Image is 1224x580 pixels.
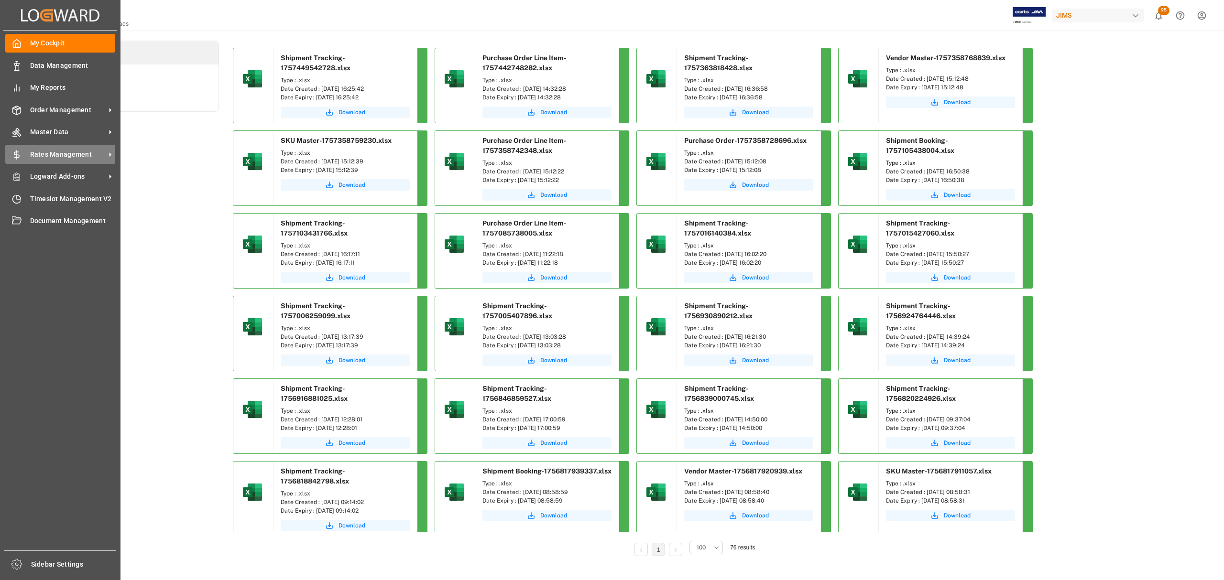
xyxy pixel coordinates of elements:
[684,54,753,72] span: Shipment Tracking-1757363818428.xlsx
[1148,5,1169,26] button: show 95 new notifications
[886,354,1015,366] a: Download
[482,54,567,72] span: Purchase Order Line Item-1757442748282.xlsx
[44,64,219,88] li: Tasks
[886,302,956,320] span: Shipment Tracking-1756924764446.xlsx
[482,107,612,118] button: Download
[281,437,410,449] a: Download
[886,510,1015,521] button: Download
[1013,7,1046,24] img: Exertis%20JAM%20-%20Email%20Logo.jpg_1722504956.jpg
[281,149,410,157] div: Type : .xlsx
[742,439,769,447] span: Download
[443,67,466,90] img: microsoft-excel-2019--v1.png
[281,415,410,424] div: Date Created : [DATE] 12:28:01
[482,159,612,167] div: Type : .xlsx
[634,543,648,556] li: Previous Page
[281,76,410,85] div: Type : .xlsx
[886,415,1015,424] div: Date Created : [DATE] 09:37:04
[684,324,813,333] div: Type : .xlsx
[652,543,665,556] li: 1
[886,496,1015,505] div: Date Expiry : [DATE] 08:58:31
[482,510,612,521] button: Download
[281,424,410,432] div: Date Expiry : [DATE] 12:28:01
[482,415,612,424] div: Date Created : [DATE] 17:00:59
[44,88,219,111] a: Activity
[241,150,264,173] img: microsoft-excel-2019--v1.png
[281,498,410,506] div: Date Created : [DATE] 09:14:02
[281,219,348,237] span: Shipment Tracking-1757103431766.xlsx
[482,219,567,237] span: Purchase Order Line Item-1757085738005.xlsx
[886,97,1015,108] a: Download
[846,315,869,338] img: microsoft-excel-2019--v1.png
[684,488,813,496] div: Date Created : [DATE] 08:58:40
[482,324,612,333] div: Type : .xlsx
[30,83,116,93] span: My Reports
[482,176,612,184] div: Date Expiry : [DATE] 15:12:22
[482,496,612,505] div: Date Expiry : [DATE] 08:58:59
[1158,6,1169,15] span: 95
[684,479,813,488] div: Type : .xlsx
[944,98,971,107] span: Download
[281,241,410,250] div: Type : .xlsx
[886,333,1015,341] div: Date Created : [DATE] 14:39:24
[281,258,410,267] div: Date Expiry : [DATE] 16:17:11
[846,481,869,504] img: microsoft-excel-2019--v1.png
[44,41,219,64] a: Downloads
[281,324,410,333] div: Type : .xlsx
[684,250,813,258] div: Date Created : [DATE] 16:02:20
[684,85,813,93] div: Date Created : [DATE] 16:36:58
[886,189,1015,201] button: Download
[281,137,392,144] span: SKU Master-1757358759230.xlsx
[742,181,769,189] span: Download
[684,354,813,366] a: Download
[339,356,365,365] span: Download
[944,191,971,199] span: Download
[846,67,869,90] img: microsoft-excel-2019--v1.png
[684,107,813,118] button: Download
[339,273,365,282] span: Download
[281,354,410,366] a: Download
[281,333,410,341] div: Date Created : [DATE] 13:17:39
[281,166,410,174] div: Date Expiry : [DATE] 15:12:39
[886,258,1015,267] div: Date Expiry : [DATE] 15:50:27
[684,333,813,341] div: Date Created : [DATE] 16:21:30
[886,219,954,237] span: Shipment Tracking-1757015427060.xlsx
[482,341,612,350] div: Date Expiry : [DATE] 13:03:28
[684,149,813,157] div: Type : .xlsx
[886,167,1015,176] div: Date Created : [DATE] 16:50:38
[482,76,612,85] div: Type : .xlsx
[482,272,612,283] a: Download
[482,167,612,176] div: Date Created : [DATE] 15:12:22
[482,467,612,475] span: Shipment Booking-1756817939337.xlsx
[540,191,567,199] span: Download
[30,216,116,226] span: Document Management
[886,272,1015,283] button: Download
[281,489,410,498] div: Type : .xlsx
[30,194,116,204] span: Timeslot Management V2
[684,467,802,475] span: Vendor Master-1756817920939.xlsx
[241,67,264,90] img: microsoft-excel-2019--v1.png
[5,34,115,53] a: My Cockpit
[281,93,410,102] div: Date Expiry : [DATE] 16:25:42
[339,108,365,117] span: Download
[5,78,115,97] a: My Reports
[684,272,813,283] button: Download
[482,302,552,320] span: Shipment Tracking-1757005407896.xlsx
[846,150,869,173] img: microsoft-excel-2019--v1.png
[944,273,971,282] span: Download
[684,219,751,237] span: Shipment Tracking-1757016140384.xlsx
[30,105,106,115] span: Order Management
[281,506,410,515] div: Date Expiry : [DATE] 09:14:02
[645,315,667,338] img: microsoft-excel-2019--v1.png
[684,415,813,424] div: Date Created : [DATE] 14:50:00
[684,510,813,521] button: Download
[684,157,813,166] div: Date Created : [DATE] 15:12:08
[281,179,410,191] a: Download
[944,511,971,520] span: Download
[886,176,1015,184] div: Date Expiry : [DATE] 16:50:38
[742,511,769,520] span: Download
[684,241,813,250] div: Type : .xlsx
[684,302,753,320] span: Shipment Tracking-1756930890212.xlsx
